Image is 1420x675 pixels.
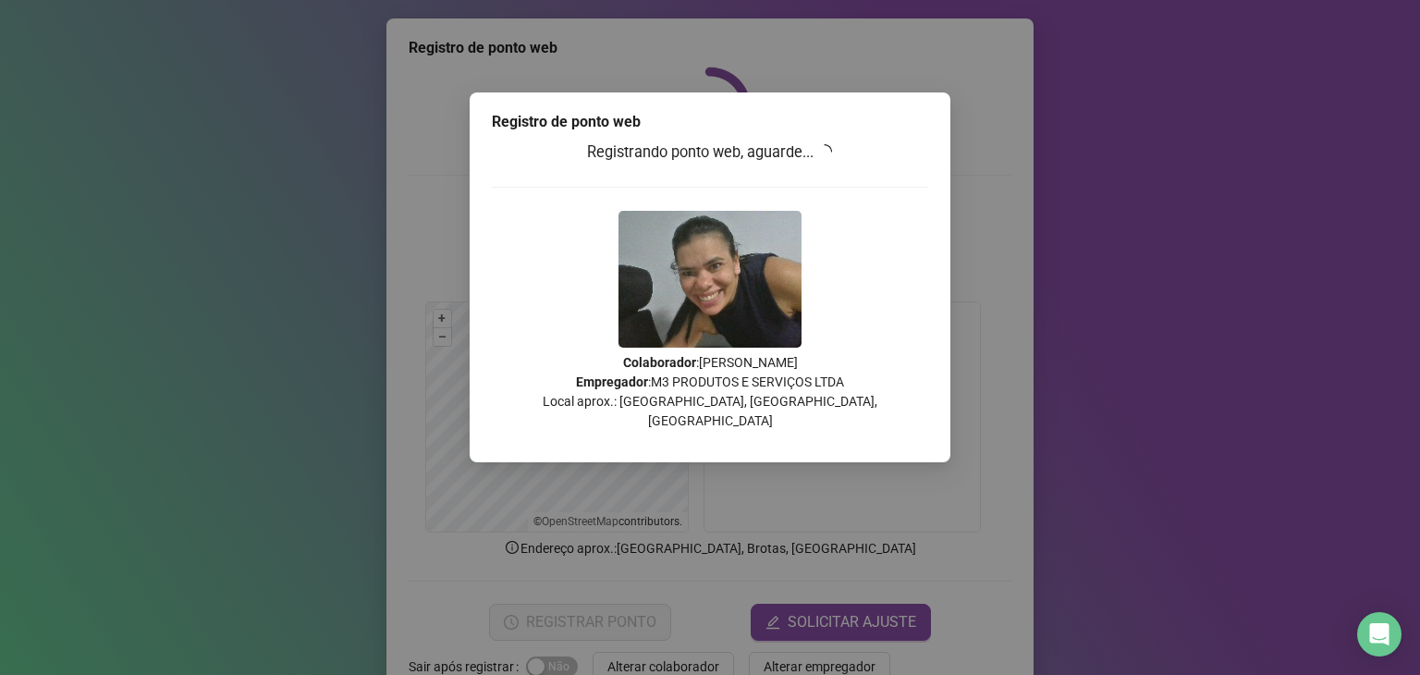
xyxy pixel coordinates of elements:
[492,111,928,133] div: Registro de ponto web
[816,142,834,160] span: loading
[1357,612,1402,657] div: Open Intercom Messenger
[623,355,696,370] strong: Colaborador
[492,353,928,431] p: : [PERSON_NAME] : M3 PRODUTOS E SERVIÇOS LTDA Local aprox.: [GEOGRAPHIC_DATA], [GEOGRAPHIC_DATA],...
[576,374,648,389] strong: Empregador
[618,211,802,348] img: Z
[492,141,928,165] h3: Registrando ponto web, aguarde...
